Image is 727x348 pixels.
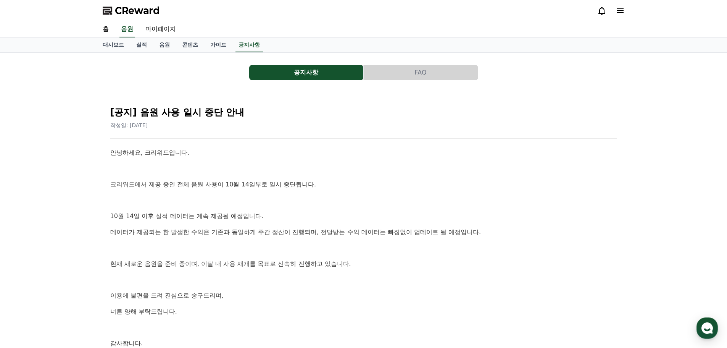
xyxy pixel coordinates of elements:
a: 대시보드 [97,38,130,52]
p: 10월 14일 이후 실적 데이터는 계속 제공될 예정입니다. [110,211,617,221]
p: 크리워드에서 제공 중인 전체 음원 사용이 10월 14일부로 일시 중단됩니다. [110,180,617,189]
h2: [공지] 음원 사용 일시 중단 안내 [110,106,617,118]
a: 마이페이지 [139,21,182,37]
a: CReward [103,5,160,17]
button: FAQ [364,65,478,80]
a: 콘텐츠 [176,38,204,52]
p: 안녕하세요, 크리워드입니다. [110,148,617,158]
p: 데이터가 제공되는 한 발생한 수익은 기존과 동일하게 주간 정산이 진행되며, 전달받는 수익 데이터는 빠짐없이 업데이트 될 예정입니다. [110,227,617,237]
a: 가이드 [204,38,232,52]
a: 음원 [153,38,176,52]
span: CReward [115,5,160,17]
p: 이용에 불편을 드려 진심으로 송구드리며, [110,291,617,301]
a: 실적 [130,38,153,52]
a: 홈 [97,21,115,37]
a: 음원 [119,21,135,37]
button: 공지사항 [249,65,363,80]
p: 너른 양해 부탁드립니다. [110,307,617,317]
a: 공지사항 [249,65,364,80]
a: 공지사항 [235,38,263,52]
p: 현재 새로운 음원을 준비 중이며, 이달 내 사용 재개를 목표로 신속히 진행하고 있습니다. [110,259,617,269]
span: 작성일: [DATE] [110,122,148,128]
